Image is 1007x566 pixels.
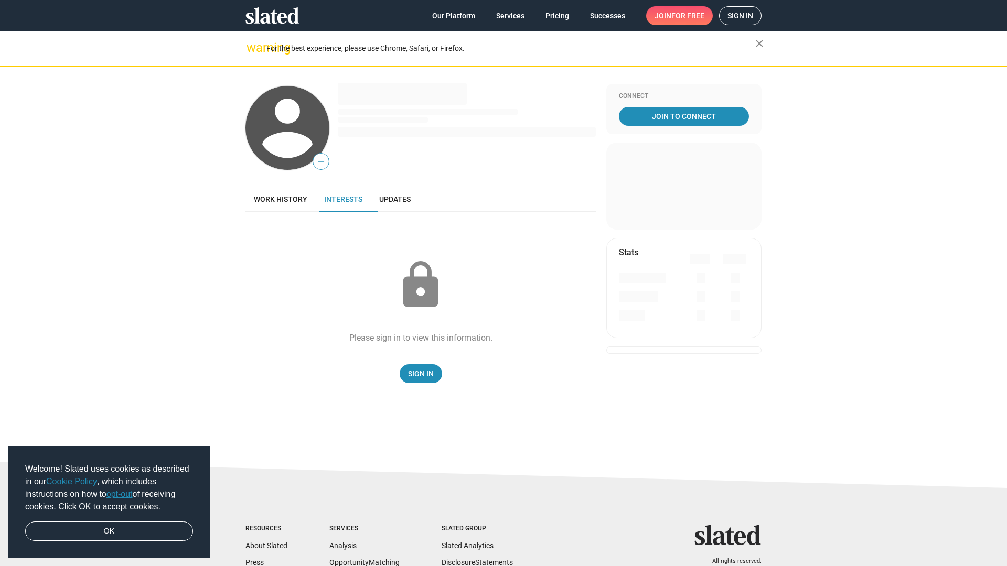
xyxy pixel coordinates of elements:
span: Interests [324,195,362,203]
a: Cookie Policy [46,477,97,486]
a: Slated Analytics [442,541,494,550]
mat-card-title: Stats [619,247,638,258]
mat-icon: close [753,37,766,50]
span: Our Platform [432,6,475,25]
a: Interests [316,187,371,212]
a: Updates [371,187,419,212]
div: For the best experience, please use Chrome, Safari, or Firefox. [266,41,755,56]
span: Sign In [408,364,434,383]
div: Services [329,525,400,533]
a: Analysis [329,541,357,550]
span: Services [496,6,524,25]
a: dismiss cookie message [25,521,193,541]
a: Joinfor free [646,6,713,25]
a: Our Platform [424,6,484,25]
div: cookieconsent [8,446,210,558]
span: Work history [254,195,307,203]
a: Join To Connect [619,107,749,126]
div: Slated Group [442,525,513,533]
div: Connect [619,92,749,101]
span: Updates [379,195,411,203]
mat-icon: lock [394,259,447,311]
span: Successes [590,6,625,25]
a: Sign In [400,364,442,383]
span: Welcome! Slated uses cookies as described in our , which includes instructions on how to of recei... [25,463,193,513]
span: for free [671,6,704,25]
div: Resources [245,525,287,533]
a: Services [488,6,533,25]
span: — [313,155,329,169]
a: Sign in [719,6,762,25]
a: opt-out [106,489,133,498]
a: Successes [582,6,634,25]
span: Pricing [545,6,569,25]
span: Join [655,6,704,25]
mat-icon: warning [247,41,259,54]
span: Join To Connect [621,107,747,126]
a: Pricing [537,6,577,25]
a: About Slated [245,541,287,550]
span: Sign in [727,7,753,25]
a: Work history [245,187,316,212]
div: Please sign in to view this information. [349,332,492,343]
